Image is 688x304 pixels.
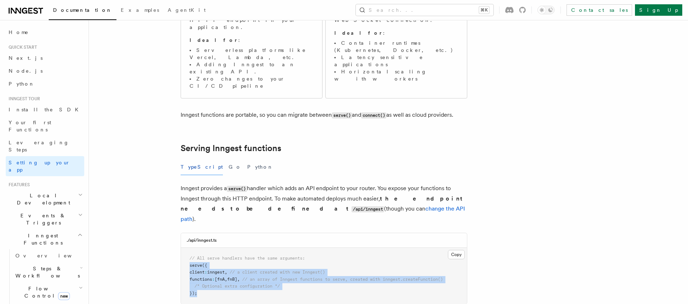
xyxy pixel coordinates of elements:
[13,285,79,299] span: Flow Control
[332,112,352,119] code: serve()
[6,136,84,156] a: Leveraging Steps
[13,249,84,262] a: Overview
[190,291,197,296] span: });
[227,277,237,282] span: fnB]
[190,270,205,275] span: client
[190,75,314,90] li: Zero changes to your CI/CD pipeline
[6,209,84,229] button: Events & Triggers
[334,30,383,36] strong: Ideal for
[479,6,489,14] kbd: ⌘K
[181,110,467,120] p: Inngest functions are portable, so you can migrate between and as well as cloud providers.
[361,112,386,119] code: connect()
[6,232,77,246] span: Inngest Functions
[9,107,83,112] span: Install the SDK
[334,54,458,68] li: Latency sensitive applications
[168,7,206,13] span: AgentKit
[6,192,78,206] span: Local Development
[205,270,207,275] span: :
[9,160,70,173] span: Setting up your app
[225,277,227,282] span: ,
[242,277,443,282] span: // an array of Inngest functions to serve, created with inngest.createFunction()
[356,4,493,16] button: Search...⌘K
[227,186,247,192] code: serve()
[635,4,682,16] a: Sign Up
[181,159,223,175] button: TypeScript
[225,270,227,275] span: ,
[9,55,43,61] span: Next.js
[53,7,112,13] span: Documentation
[6,229,84,249] button: Inngest Functions
[215,277,225,282] span: [fnA
[334,29,458,37] p: :
[181,183,467,224] p: Inngest provides a handler which adds an API endpoint to your router. You expose your functions t...
[190,37,238,43] strong: Ideal for
[9,120,51,132] span: Your first Functions
[6,189,84,209] button: Local Development
[6,44,37,50] span: Quick start
[9,68,43,74] span: Node.js
[181,143,281,153] a: Serving Inngest functions
[9,29,29,36] span: Home
[247,159,273,175] button: Python
[537,6,555,14] button: Toggle dark mode
[207,270,225,275] span: inngest
[237,277,240,282] span: ,
[163,2,210,19] a: AgentKit
[6,96,40,102] span: Inngest tour
[190,277,212,282] span: functions
[116,2,163,19] a: Examples
[195,284,280,289] span: /* Optional extra configuration */
[229,159,242,175] button: Go
[6,212,78,226] span: Events & Triggers
[334,68,458,82] li: Horizontal scaling with workers
[6,26,84,39] a: Home
[6,156,84,176] a: Setting up your app
[6,77,84,90] a: Python
[6,52,84,64] a: Next.js
[334,39,458,54] li: Container runtimes (Kubernetes, Docker, etc.)
[448,250,465,259] button: Copy
[202,263,207,268] span: ({
[187,237,217,243] h3: ./api/inngest.ts
[13,262,84,282] button: Steps & Workflows
[58,292,70,300] span: new
[212,277,215,282] span: :
[9,81,35,87] span: Python
[6,116,84,136] a: Your first Functions
[567,4,632,16] a: Contact sales
[6,103,84,116] a: Install the SDK
[15,253,89,259] span: Overview
[190,263,202,268] span: serve
[352,206,384,212] code: /api/inngest
[6,182,30,188] span: Features
[9,140,69,153] span: Leveraging Steps
[13,265,80,279] span: Steps & Workflows
[13,282,84,302] button: Flow Controlnew
[190,47,314,61] li: Serverless platforms like Vercel, Lambda, etc.
[190,37,314,44] p: :
[121,7,159,13] span: Examples
[49,2,116,20] a: Documentation
[230,270,325,275] span: // a client created with new Inngest()
[190,256,305,261] span: // All serve handlers have the same arguments:
[6,64,84,77] a: Node.js
[190,61,314,75] li: Adding Inngest to an existing API.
